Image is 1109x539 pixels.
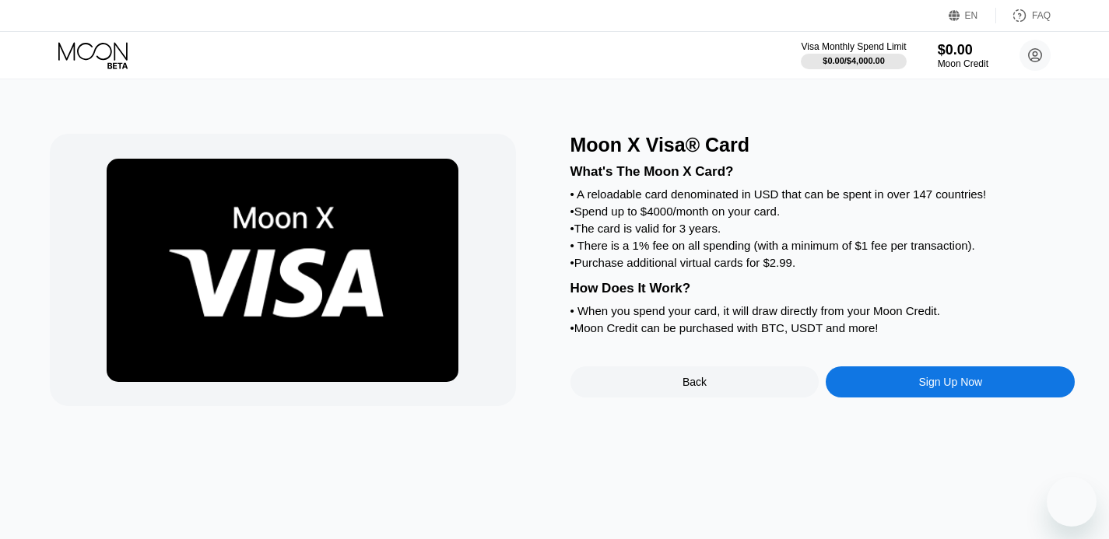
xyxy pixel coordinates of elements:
div: FAQ [1032,10,1051,21]
div: • There is a 1% fee on all spending (with a minimum of $1 fee per transaction). [570,239,1076,252]
div: Sign Up Now [918,376,982,388]
div: Visa Monthly Spend Limit$0.00/$4,000.00 [801,41,906,69]
div: • When you spend your card, it will draw directly from your Moon Credit. [570,304,1076,317]
div: Sign Up Now [826,366,1075,397]
div: Back [570,366,819,397]
div: $0.00 / $4,000.00 [823,56,885,65]
div: • Purchase additional virtual cards for $2.99. [570,256,1076,269]
div: • The card is valid for 3 years. [570,222,1076,235]
div: EN [965,10,978,21]
div: • Spend up to $4000/month on your card. [570,205,1076,218]
div: • Moon Credit can be purchased with BTC, USDT and more! [570,321,1076,334]
div: • A reloadable card denominated in USD that can be spent in over 147 countries! [570,187,1076,201]
div: Visa Monthly Spend Limit [801,41,906,52]
iframe: Botão para abrir a janela de mensagens [1047,477,1097,527]
div: $0.00Moon Credit [938,42,988,69]
div: Moon X Visa® Card [570,134,1076,156]
div: EN [949,8,996,23]
div: How Does It Work? [570,281,1076,296]
div: What's The Moon X Card? [570,164,1076,180]
div: Back [683,376,707,388]
div: $0.00 [938,42,988,58]
div: Moon Credit [938,58,988,69]
div: FAQ [996,8,1051,23]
